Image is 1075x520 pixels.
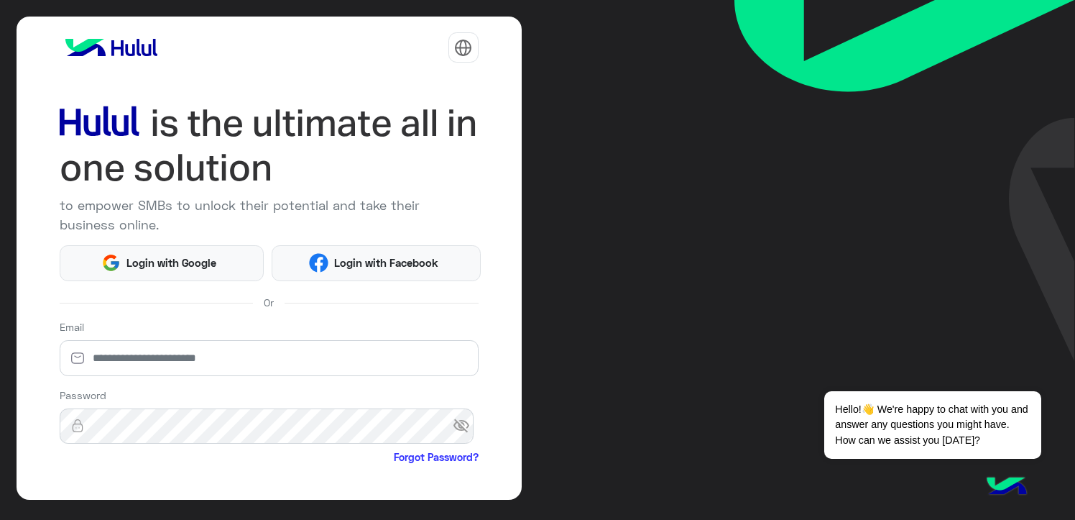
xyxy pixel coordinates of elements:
[824,391,1041,459] span: Hello!👋 We're happy to chat with you and answer any questions you might have. How can we assist y...
[60,33,163,62] img: logo
[101,253,121,273] img: Google
[454,39,472,57] img: tab
[60,196,479,234] p: to empower SMBs to unlock their potential and take their business online.
[60,319,84,334] label: Email
[272,245,481,281] button: Login with Facebook
[328,255,443,271] span: Login with Facebook
[264,295,274,310] span: Or
[60,419,96,433] img: lock
[309,253,328,273] img: Facebook
[394,450,479,465] a: Forgot Password?
[60,388,106,403] label: Password
[60,245,264,281] button: Login with Google
[982,462,1032,513] img: hulul-logo.png
[60,101,479,191] img: hululLoginTitle_EN.svg
[121,255,221,271] span: Login with Google
[60,351,96,365] img: email
[453,413,479,439] span: visibility_off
